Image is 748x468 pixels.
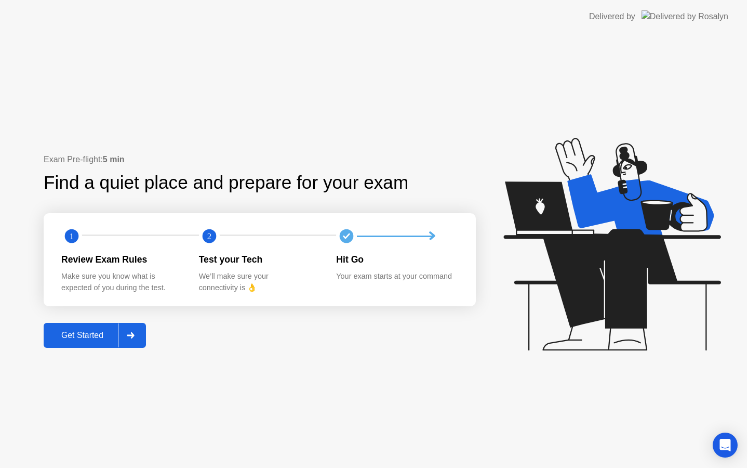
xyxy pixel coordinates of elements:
[589,10,635,23] div: Delivered by
[642,10,728,22] img: Delivered by Rosalyn
[336,271,457,282] div: Your exam starts at your command
[44,153,476,166] div: Exam Pre-flight:
[207,231,211,241] text: 2
[199,253,320,266] div: Test your Tech
[70,231,74,241] text: 1
[336,253,457,266] div: Hit Go
[61,271,182,293] div: Make sure you know what is expected of you during the test.
[44,323,146,348] button: Get Started
[44,169,410,197] div: Find a quiet place and prepare for your exam
[199,271,320,293] div: We’ll make sure your connectivity is 👌
[713,433,738,458] div: Open Intercom Messenger
[47,331,118,340] div: Get Started
[61,253,182,266] div: Review Exam Rules
[103,155,125,164] b: 5 min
